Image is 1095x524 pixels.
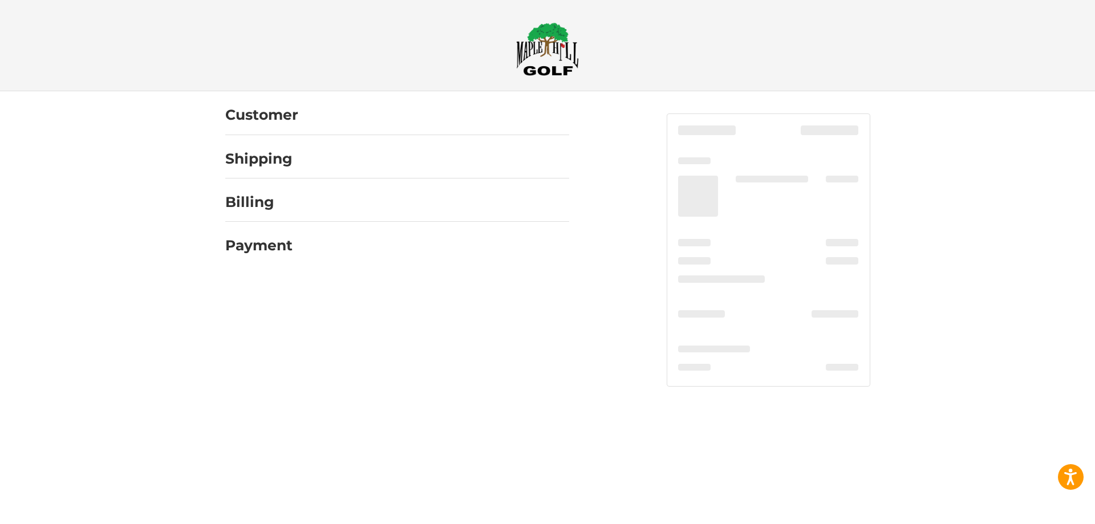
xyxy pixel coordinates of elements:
[225,106,298,124] h2: Customer
[11,475,136,513] iframe: Gorgias live chat messenger
[225,193,292,211] h2: Billing
[225,237,293,254] h2: Payment
[516,22,579,76] img: Maple Hill Golf
[225,150,293,168] h2: Shipping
